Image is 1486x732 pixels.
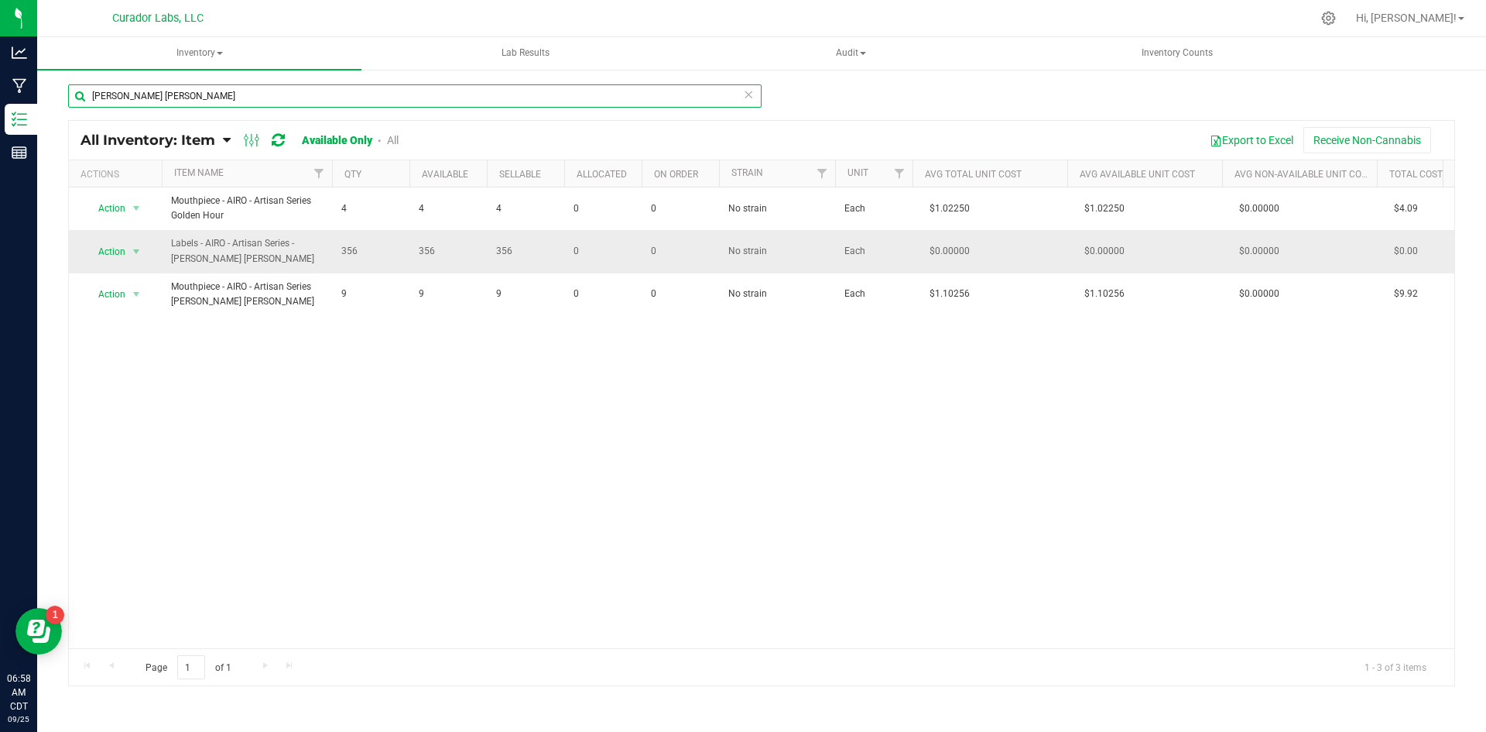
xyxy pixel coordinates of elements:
span: select [127,198,146,219]
inline-svg: Reports [12,145,27,160]
span: 356 [419,244,478,259]
span: select [127,241,146,263]
a: Qty [344,169,361,180]
span: 9 [341,287,400,301]
span: $0.00000 [922,240,978,263]
span: Mouthpiece - AIRO - Artisan Series Golden Hour [171,194,323,223]
span: $0.00000 [1231,198,1287,220]
span: $0.00000 [1231,240,1287,263]
span: 0 [651,287,710,301]
span: No strain [728,244,826,259]
a: Strain [731,167,763,178]
span: select [127,284,146,305]
a: Available [422,169,468,180]
inline-svg: Manufacturing [12,78,27,94]
a: Total Cost [1389,169,1443,180]
span: 0 [574,287,632,301]
iframe: Resource center unread badge [46,606,64,624]
span: Audit [690,38,1012,69]
span: Page of 1 [132,655,244,679]
span: $0.00 [1386,240,1426,263]
a: On Order [654,169,698,180]
span: Inventory Counts [1121,46,1234,60]
span: Each [844,287,903,301]
a: Filter [887,160,912,187]
span: Lab Results [481,46,570,60]
span: Curador Labs, LLC [112,12,204,25]
span: Each [844,244,903,259]
span: $0.00000 [1231,283,1287,305]
span: No strain [728,287,826,301]
input: 1 [177,655,205,679]
input: Search Item Name, Retail Display Name, SKU, Part Number... [68,84,762,108]
iframe: Resource center [15,608,62,655]
span: $4.09 [1386,198,1426,220]
a: Item Name [174,167,224,178]
button: Receive Non-Cannabis [1303,127,1431,153]
span: No strain [728,201,826,216]
span: 356 [341,244,400,259]
inline-svg: Analytics [12,45,27,60]
a: Avg Total Unit Cost [925,169,1022,180]
span: Mouthpiece - AIRO - Artisan Series [PERSON_NAME] [PERSON_NAME] [171,280,323,309]
a: Filter [810,160,835,187]
span: $9.92 [1386,283,1426,305]
a: Audit [689,37,1013,70]
div: Manage settings [1319,11,1338,26]
span: 4 [341,201,400,216]
span: $1.10256 [922,283,978,305]
div: Actions [80,169,156,180]
a: Filter [306,160,332,187]
span: 0 [651,201,710,216]
span: 0 [574,201,632,216]
span: Action [84,284,126,305]
span: $1.02250 [1077,198,1132,220]
button: Export to Excel [1200,127,1303,153]
a: Avg Non-Available Unit Cost [1234,169,1372,180]
a: Sellable [499,169,541,180]
span: Action [84,241,126,263]
span: 356 [496,244,555,259]
span: Action [84,198,126,219]
a: Avg Available Unit Cost [1080,169,1195,180]
span: All Inventory: Item [80,132,215,149]
span: Each [844,201,903,216]
span: 4 [419,201,478,216]
p: 06:58 AM CDT [7,672,30,713]
span: Clear [743,84,754,105]
p: 09/25 [7,713,30,725]
a: Available Only [302,134,372,146]
span: Hi, [PERSON_NAME]! [1356,12,1457,24]
span: 0 [574,244,632,259]
span: $1.10256 [1077,283,1132,305]
span: 1 - 3 of 3 items [1352,655,1439,679]
span: Labels - AIRO - Artisan Series - [PERSON_NAME] [PERSON_NAME] [171,236,323,266]
span: 9 [496,287,555,301]
a: All [387,134,399,146]
span: 4 [496,201,555,216]
inline-svg: Inventory [12,112,27,127]
span: $1.02250 [922,198,978,220]
a: All Inventory: Item [80,132,223,149]
a: Inventory [37,37,361,70]
a: Inventory Counts [1015,37,1340,70]
span: $0.00000 [1077,240,1132,263]
a: Allocated [577,169,627,180]
a: Lab Results [363,37,687,70]
span: 9 [419,287,478,301]
a: Unit [847,167,868,178]
span: 0 [651,244,710,259]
